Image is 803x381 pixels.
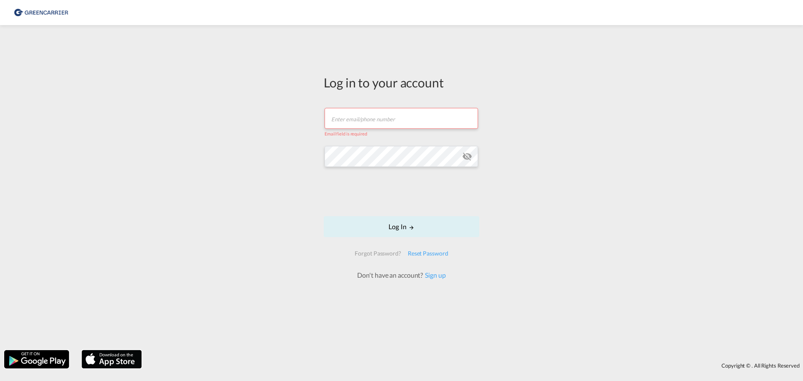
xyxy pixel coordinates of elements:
a: Sign up [423,271,445,279]
md-icon: icon-eye-off [462,151,472,161]
img: b0b18ec08afe11efb1d4932555f5f09d.png [13,3,69,22]
div: Log in to your account [324,74,479,91]
div: Forgot Password? [351,246,404,261]
div: Copyright © . All Rights Reserved [146,358,803,373]
iframe: reCAPTCHA [338,175,465,208]
input: Enter email/phone number [325,108,478,129]
button: LOGIN [324,216,479,237]
div: Don't have an account? [348,271,455,280]
div: Reset Password [404,246,452,261]
img: google.png [3,349,70,369]
span: Email field is required [325,131,367,136]
img: apple.png [81,349,143,369]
